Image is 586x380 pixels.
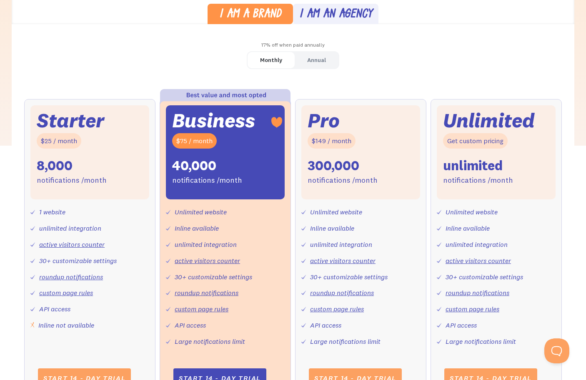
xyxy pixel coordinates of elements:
[37,157,73,174] div: 8,000
[175,335,245,348] div: Large notifications limit
[12,39,574,51] div: 17% off when paid annually
[443,133,508,149] div: Get custom pricing
[310,288,374,297] a: roundup notifications
[310,305,364,313] a: custom page rules
[260,54,282,66] div: Monthly
[175,256,240,265] a: active visitors counter
[308,157,359,174] div: 300,000
[446,271,523,283] div: 30+ customizable settings
[446,222,490,234] div: Inline available
[172,112,255,129] div: Business
[310,256,376,265] a: active visitors counter
[310,238,372,251] div: unlimited integration
[308,174,378,186] div: notifications /month
[39,273,103,281] a: roundup notifications
[310,222,354,234] div: Inline available
[39,240,105,248] a: active visitors counter
[39,303,70,315] div: API access
[446,288,509,297] a: roundup notifications
[37,133,81,149] div: $25 / month
[39,255,117,267] div: 30+ customizable settings
[175,305,228,313] a: custom page rules
[443,157,503,174] div: unlimited
[39,222,101,234] div: unlimited integration
[308,133,356,149] div: $149 / month
[175,238,237,251] div: unlimited integration
[310,206,362,218] div: Unlimited website
[446,335,516,348] div: Large notifications limit
[175,206,227,218] div: Unlimited website
[172,174,242,186] div: notifications /month
[175,288,238,297] a: roundup notifications
[37,112,104,129] div: Starter
[443,174,513,186] div: notifications /month
[299,9,373,21] div: I am an agency
[37,174,107,186] div: notifications /month
[446,305,499,313] a: custom page rules
[446,256,511,265] a: active visitors counter
[544,338,569,363] iframe: Toggle Customer Support
[446,319,477,331] div: API access
[39,288,93,297] a: custom page rules
[39,206,65,218] div: 1 website
[446,206,498,218] div: Unlimited website
[175,319,206,331] div: API access
[175,271,252,283] div: 30+ customizable settings
[172,133,217,149] div: $75 / month
[443,112,535,129] div: Unlimited
[308,112,340,129] div: Pro
[38,319,94,331] div: Inline not available
[310,319,341,331] div: API access
[175,222,219,234] div: Inline available
[310,271,388,283] div: 30+ customizable settings
[307,54,326,66] div: Annual
[172,157,216,174] div: 40,000
[446,238,508,251] div: unlimited integration
[219,9,281,21] div: I am a brand
[310,335,381,348] div: Large notifications limit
